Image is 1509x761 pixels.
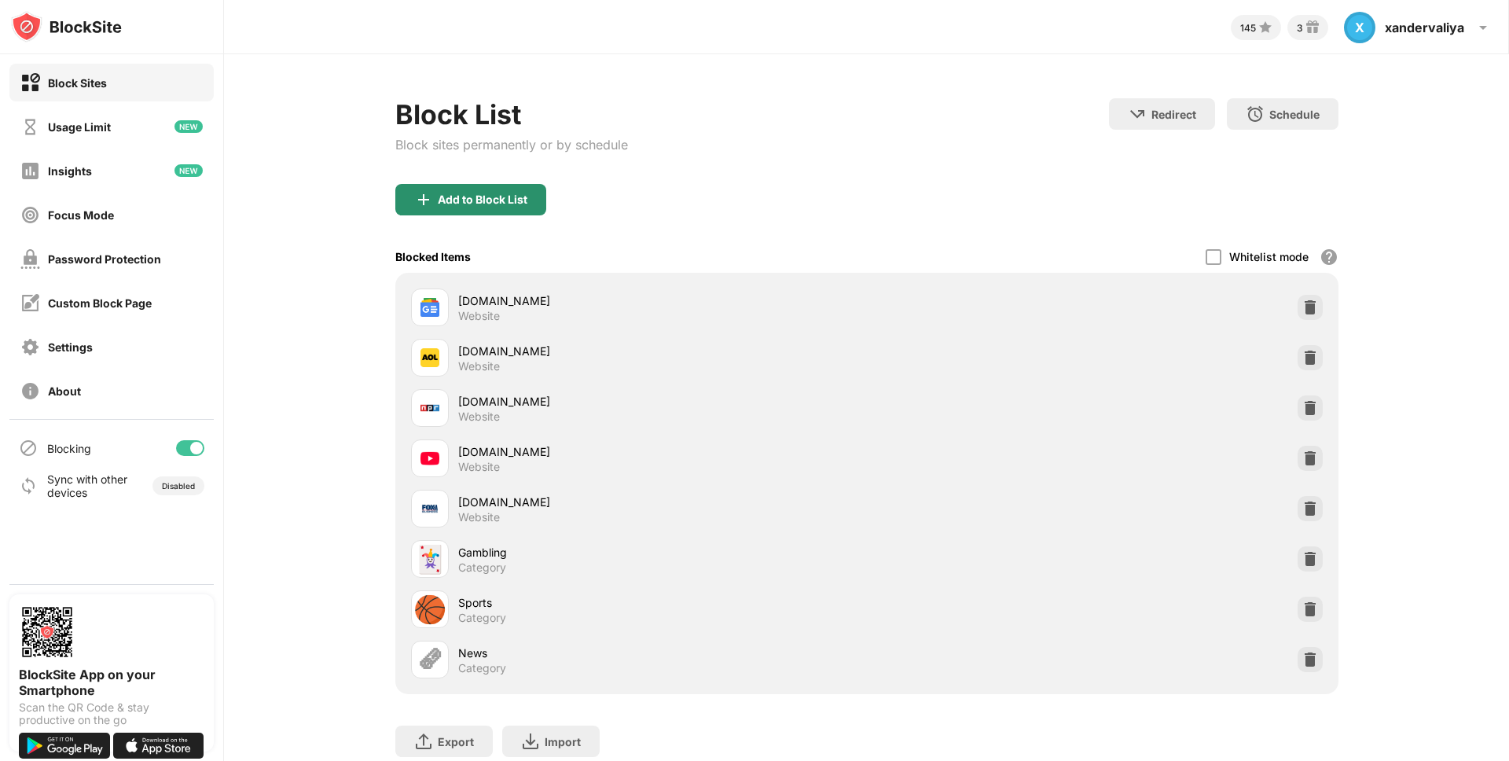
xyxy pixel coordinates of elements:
div: Website [458,359,500,373]
div: About [48,384,81,398]
div: X [1344,12,1375,43]
div: Block List [395,98,628,131]
div: 🏀 [413,594,446,626]
img: new-icon.svg [174,120,203,133]
div: Blocked Items [395,250,471,263]
img: settings-off.svg [20,337,40,357]
div: Usage Limit [48,120,111,134]
div: Custom Block Page [48,296,152,310]
div: Add to Block List [438,193,527,206]
div: xandervaliya [1385,20,1464,35]
img: favicons [420,449,439,468]
div: Schedule [1269,108,1320,121]
img: focus-off.svg [20,205,40,225]
img: password-protection-off.svg [20,249,40,269]
img: points-small.svg [1256,18,1275,37]
div: 3 [1297,22,1303,34]
div: Blocking [47,442,91,455]
img: options-page-qr-code.png [19,604,75,660]
div: [DOMAIN_NAME] [458,443,867,460]
img: get-it-on-google-play.svg [19,733,110,759]
img: reward-small.svg [1303,18,1322,37]
img: sync-icon.svg [19,476,38,495]
div: [DOMAIN_NAME] [458,393,867,410]
div: [DOMAIN_NAME] [458,494,867,510]
div: [DOMAIN_NAME] [458,343,867,359]
img: favicons [420,499,439,518]
div: Block sites permanently or by schedule [395,137,628,153]
div: Website [458,309,500,323]
div: Redirect [1151,108,1196,121]
div: Password Protection [48,252,161,266]
img: customize-block-page-off.svg [20,293,40,313]
div: Category [458,561,506,575]
div: Import [545,735,581,748]
div: BlockSite App on your Smartphone [19,667,204,698]
div: 🗞 [417,644,443,676]
div: Category [458,611,506,625]
div: Insights [48,164,92,178]
div: 🃏 [413,543,446,575]
div: Sports [458,594,867,611]
div: Website [458,460,500,474]
div: Whitelist mode [1229,250,1309,263]
div: 145 [1240,22,1256,34]
div: Website [458,510,500,524]
div: Category [458,661,506,675]
img: blocking-icon.svg [19,439,38,458]
img: about-off.svg [20,381,40,401]
div: [DOMAIN_NAME] [458,292,867,309]
img: favicons [420,298,439,317]
img: favicons [420,348,439,367]
img: download-on-the-app-store.svg [113,733,204,759]
div: Focus Mode [48,208,114,222]
div: Sync with other devices [47,472,128,499]
div: Settings [48,340,93,354]
img: block-on.svg [20,73,40,93]
img: insights-off.svg [20,161,40,181]
img: favicons [420,399,439,417]
div: Block Sites [48,76,107,90]
img: logo-blocksite.svg [11,11,122,42]
img: new-icon.svg [174,164,203,177]
div: Disabled [162,481,195,491]
div: Export [438,735,474,748]
div: Gambling [458,544,867,561]
div: News [458,645,867,661]
div: Website [458,410,500,424]
div: Scan the QR Code & stay productive on the go [19,701,204,726]
img: time-usage-off.svg [20,117,40,137]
